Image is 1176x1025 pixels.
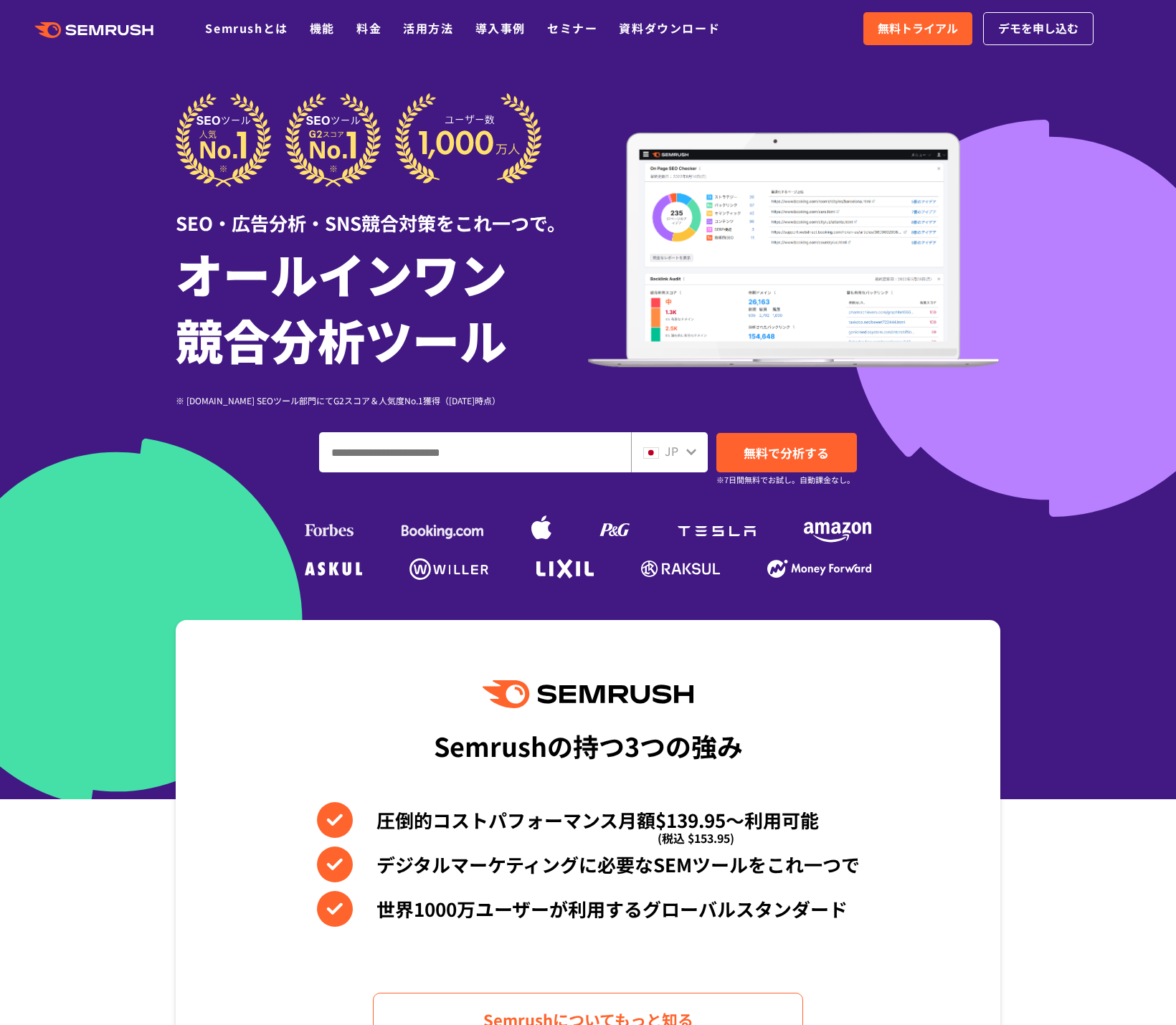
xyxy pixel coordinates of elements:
a: Semrushとは [205,19,288,37]
a: デモを申し込む [983,12,1094,45]
h1: オールインワン 競合分析ツール [176,240,588,372]
a: 導入事例 [475,19,526,37]
a: セミナー [547,19,597,37]
span: (税込 $153.95) [658,820,734,856]
li: 圧倒的コストパフォーマンス月額$139.95〜利用可能 [317,802,860,838]
div: Semrushの持つ3つの強み [434,719,743,772]
a: 資料ダウンロード [619,19,720,37]
small: ※7日間無料でお試し。自動課金なし。 [716,473,855,487]
div: SEO・広告分析・SNS競合対策をこれ一つで。 [176,187,588,237]
a: 機能 [310,19,335,37]
div: ※ [DOMAIN_NAME] SEOツール部門にてG2スコア＆人気度No.1獲得（[DATE]時点） [176,394,588,407]
img: Semrush [483,680,693,708]
li: デジタルマーケティングに必要なSEMツールをこれ一つで [317,847,860,882]
input: ドメイン、キーワードまたはURLを入力してください [320,433,630,472]
a: 料金 [356,19,381,37]
span: デモを申し込む [998,19,1078,38]
span: 無料トライアル [878,19,958,38]
li: 世界1000万ユーザーが利用するグローバルスタンダード [317,891,860,927]
span: 無料で分析する [744,444,829,462]
a: 無料トライアル [863,12,972,45]
a: 無料で分析する [716,433,857,472]
span: JP [665,442,678,459]
a: 活用方法 [403,19,453,37]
